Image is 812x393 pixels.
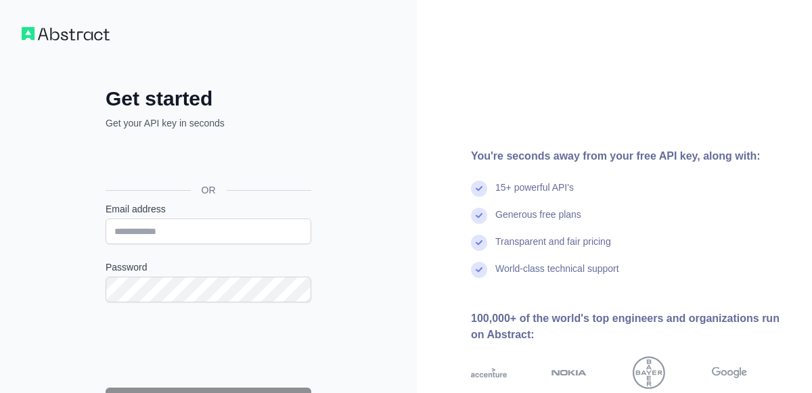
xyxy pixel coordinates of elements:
[551,356,587,389] img: nokia
[191,183,227,197] span: OR
[99,145,315,175] iframe: Sign in with Google Button
[106,116,311,130] p: Get your API key in seconds
[471,181,487,197] img: check mark
[106,87,311,111] h2: Get started
[106,260,311,274] label: Password
[22,27,110,41] img: Workflow
[106,319,311,371] iframe: reCAPTCHA
[495,235,611,262] div: Transparent and fair pricing
[471,235,487,251] img: check mark
[106,202,311,216] label: Email address
[495,262,619,289] div: World-class technical support
[471,262,487,278] img: check mark
[471,148,790,164] div: You're seconds away from your free API key, along with:
[471,356,507,389] img: accenture
[633,356,665,389] img: bayer
[712,356,748,389] img: google
[471,208,487,224] img: check mark
[471,310,790,343] div: 100,000+ of the world's top engineers and organizations run on Abstract:
[495,208,581,235] div: Generous free plans
[495,181,574,208] div: 15+ powerful API's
